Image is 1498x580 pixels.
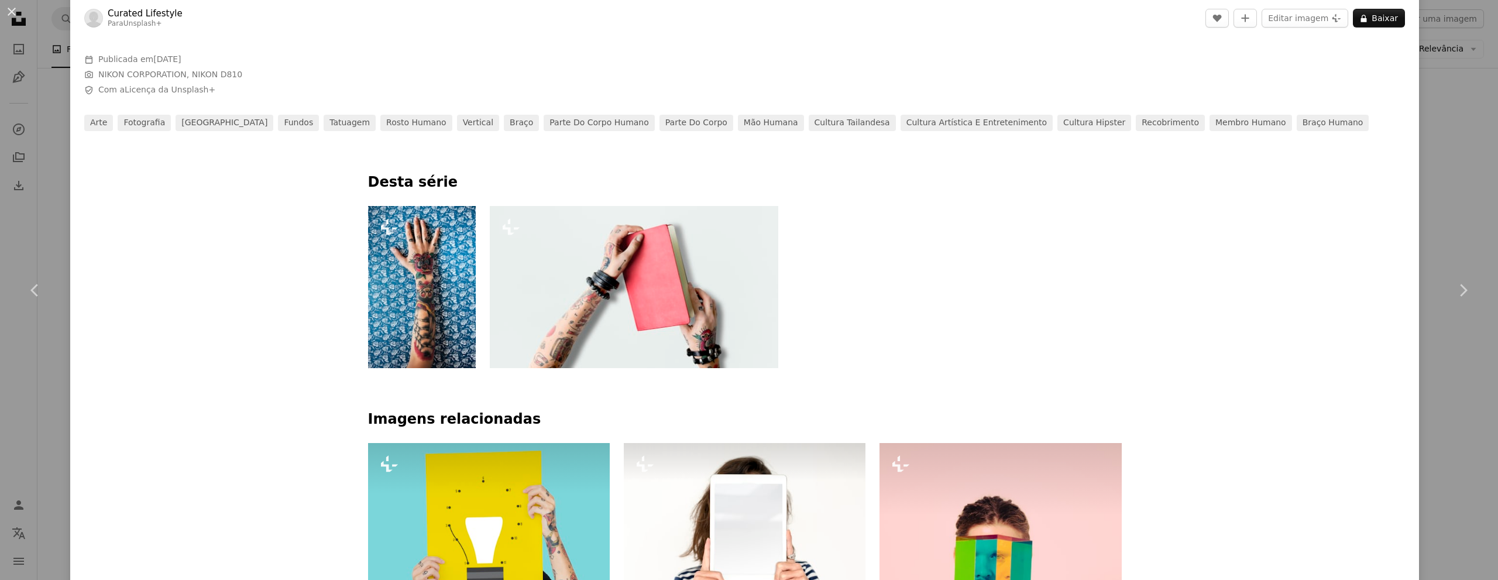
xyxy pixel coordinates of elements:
[490,206,778,368] img: Ideia de documento de caderno de tatuagem Escreva o conceito de organizador
[368,410,1122,429] h4: Imagens relacionadas
[84,115,113,131] a: arte
[1262,9,1348,28] button: Editar imagem
[738,115,804,131] a: mão humana
[1205,9,1229,28] button: Curtir
[1353,9,1405,28] button: Baixar
[504,115,539,131] a: braço
[324,115,376,131] a: tatuagem
[624,533,865,544] a: Pessoa segurando o conceito de retrato de estúdio de tablet
[84,9,103,28] img: Ir para o perfil de Curated Lifestyle
[490,282,778,292] a: Ideia de documento de caderno de tatuagem Escreva o conceito de organizador
[123,19,162,28] a: Unsplash+
[1297,115,1369,131] a: braço humano
[1210,115,1292,131] a: membro humano
[659,115,733,131] a: parte do corpo
[368,564,610,575] a: Ideia Inspirar Criatividade Lâmpada Ícone Gráfico
[98,69,242,81] button: NIKON CORPORATION, NIKON D810
[108,8,183,19] a: Curated Lifestyle
[1136,115,1205,131] a: recobrimento
[153,54,181,64] time: 16 de agosto de 2024 às 05:00:51 BRT
[380,115,452,131] a: rosto humano
[544,115,655,131] a: parte do corpo humano
[108,19,183,29] div: Para
[278,115,319,131] a: Fundos
[457,115,499,131] a: vertical
[125,85,215,94] a: Licença da Unsplash+
[809,115,896,131] a: cultura tailandesa
[176,115,273,131] a: [GEOGRAPHIC_DATA]
[98,84,215,96] span: Com a
[1234,9,1257,28] button: Adicionar à coleção
[98,54,181,64] span: Publicada em
[118,115,171,131] a: fotografia
[368,206,476,368] img: Tatuagem Mulher Estilo Glamour Conceito de Estilo de Vida Alternativo
[368,173,1122,192] p: Desta série
[1057,115,1131,131] a: cultura hipster
[1428,234,1498,346] a: Próximo
[901,115,1053,131] a: cultura artística e entretenimento
[368,282,476,292] a: Tatuagem Mulher Estilo Glamour Conceito de Estilo de Vida Alternativo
